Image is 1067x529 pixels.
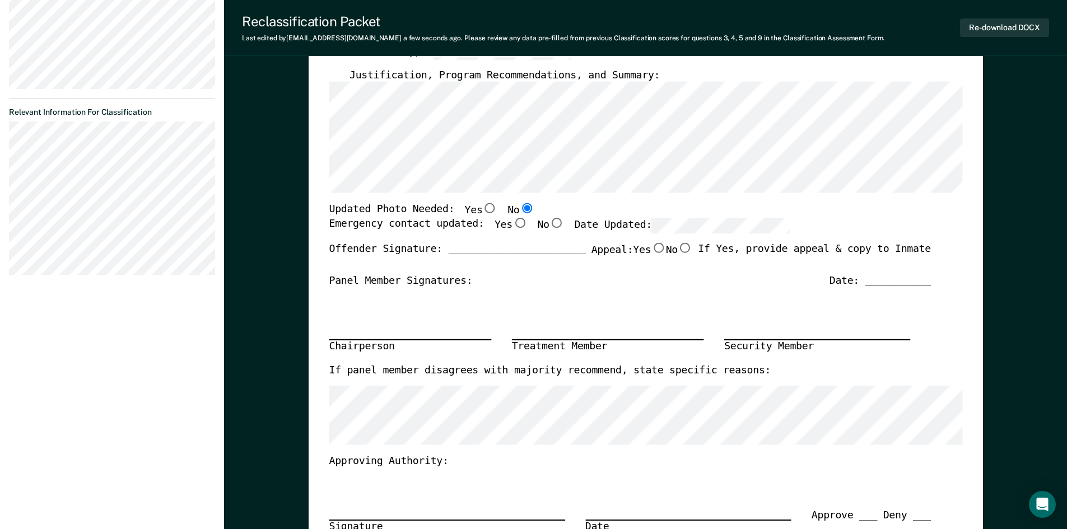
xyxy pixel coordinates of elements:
[537,218,564,233] label: No
[665,242,692,257] label: No
[242,13,884,30] div: Reclassification Packet
[549,218,563,228] input: No
[574,218,790,233] label: Date Updated:
[329,242,930,275] div: Offender Signature: _______________________ If Yes, provide appeal & copy to Inmate
[482,203,497,213] input: Yes
[464,203,497,218] label: Yes
[633,242,665,257] label: Yes
[349,69,659,82] label: Justification, Program Recommendations, and Summary:
[960,18,1049,37] button: Re-download DOCX
[329,275,472,288] div: Panel Member Signatures:
[329,218,790,242] div: Emergency contact updated:
[1029,491,1056,518] div: Open Intercom Messenger
[494,218,526,233] label: Yes
[678,242,692,252] input: No
[511,339,703,354] div: Treatment Member
[329,339,491,354] div: Chairperson
[242,34,884,42] div: Last edited by [EMAIL_ADDRESS][DOMAIN_NAME] . Please review any data pre-filled from previous Cla...
[591,242,692,266] label: Appeal:
[519,203,534,213] input: No
[829,275,930,288] div: Date: ___________
[507,203,534,218] label: No
[651,242,665,252] input: Yes
[651,218,789,233] input: Date Updated:
[403,34,461,42] span: a few seconds ago
[512,218,526,228] input: Yes
[329,203,534,218] div: Updated Photo Needed:
[329,364,771,377] label: If panel member disagrees with majority recommend, state specific reasons:
[329,456,930,469] div: Approving Authority:
[9,107,215,117] dt: Relevant Information For Classification
[724,339,910,354] div: Security Member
